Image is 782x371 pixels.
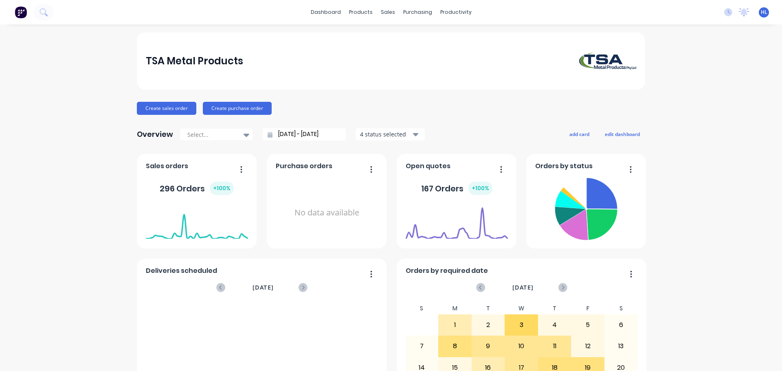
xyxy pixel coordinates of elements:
span: Deliveries scheduled [146,266,217,276]
div: 296 Orders [160,182,234,195]
div: S [405,303,439,314]
div: 10 [505,336,538,356]
div: T [538,303,571,314]
div: No data available [276,174,378,251]
div: 6 [605,315,637,335]
div: S [604,303,638,314]
span: Orders by status [535,161,593,171]
div: 4 [538,315,571,335]
div: purchasing [399,6,436,18]
div: 9 [472,336,505,356]
div: + 100 % [210,182,234,195]
div: 8 [439,336,471,356]
div: 2 [472,315,505,335]
div: 12 [571,336,604,356]
span: HL [761,9,767,16]
div: M [438,303,472,314]
img: Factory [15,6,27,18]
div: F [571,303,604,314]
span: [DATE] [253,283,274,292]
button: 4 status selected [356,128,425,140]
div: productivity [436,6,476,18]
span: Sales orders [146,161,188,171]
div: TSA Metal Products [146,53,243,69]
button: edit dashboard [600,129,645,139]
div: products [345,6,377,18]
button: add card [564,129,595,139]
button: Create purchase order [203,102,272,115]
img: TSA Metal Products [579,53,636,70]
div: + 100 % [468,182,492,195]
div: 3 [505,315,538,335]
div: Overview [137,126,173,143]
div: 5 [571,315,604,335]
a: dashboard [307,6,345,18]
div: 13 [605,336,637,356]
button: Create sales order [137,102,196,115]
div: W [505,303,538,314]
div: 167 Orders [421,182,492,195]
div: 11 [538,336,571,356]
div: 1 [439,315,471,335]
div: T [472,303,505,314]
div: sales [377,6,399,18]
div: 4 status selected [360,130,411,138]
span: [DATE] [512,283,534,292]
span: Purchase orders [276,161,332,171]
span: Open quotes [406,161,450,171]
div: 7 [406,336,438,356]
